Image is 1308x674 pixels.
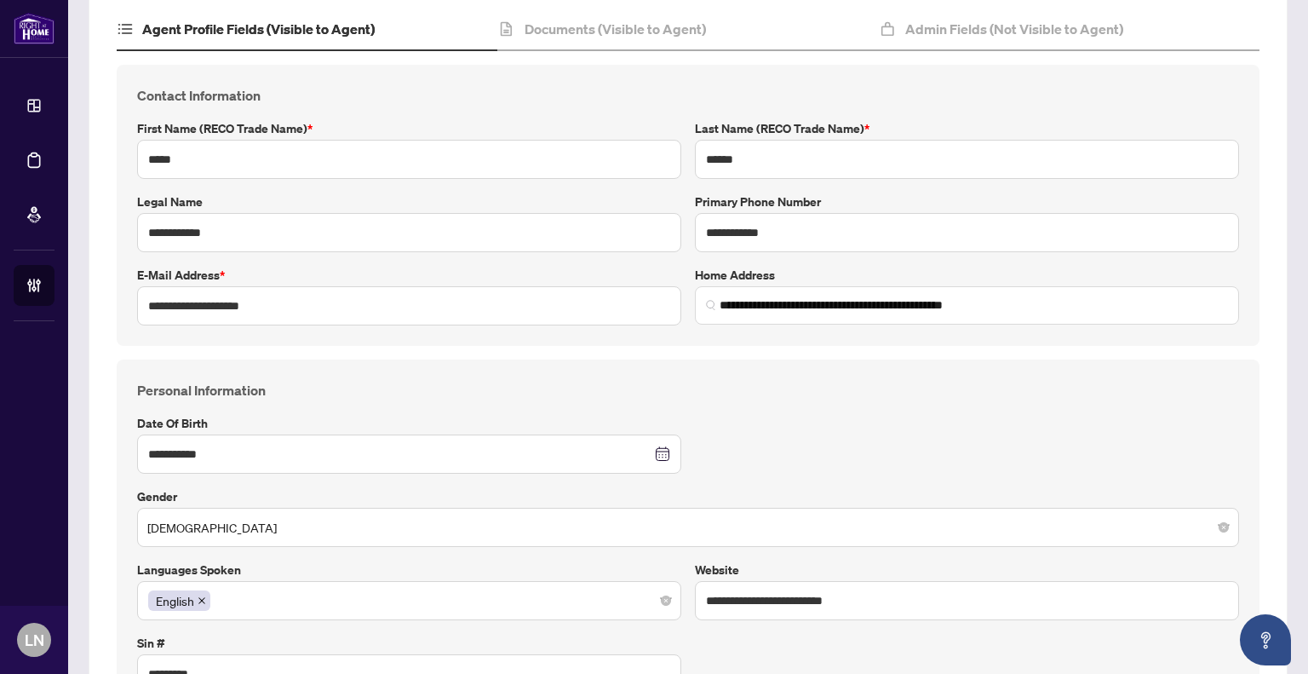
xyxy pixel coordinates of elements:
label: Home Address [695,266,1239,285]
h4: Documents (Visible to Agent) [525,19,706,39]
h4: Agent Profile Fields (Visible to Agent) [142,19,375,39]
label: Legal Name [137,193,681,211]
span: Male [147,511,1229,544]
span: LN [25,628,44,652]
button: Open asap [1240,614,1291,665]
label: Sin # [137,634,681,653]
span: close-circle [1219,522,1229,533]
span: English [156,591,194,610]
label: Languages spoken [137,561,681,579]
span: English [148,590,210,611]
label: E-mail Address [137,266,681,285]
label: Primary Phone Number [695,193,1239,211]
span: close [198,596,206,605]
img: search_icon [706,300,716,310]
h4: Admin Fields (Not Visible to Agent) [905,19,1123,39]
label: Gender [137,487,1239,506]
label: First Name (RECO Trade Name) [137,119,681,138]
label: Date of Birth [137,414,681,433]
h4: Contact Information [137,85,1239,106]
label: Website [695,561,1239,579]
label: Last Name (RECO Trade Name) [695,119,1239,138]
span: close-circle [661,596,671,606]
img: logo [14,13,54,44]
h4: Personal Information [137,380,1239,400]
